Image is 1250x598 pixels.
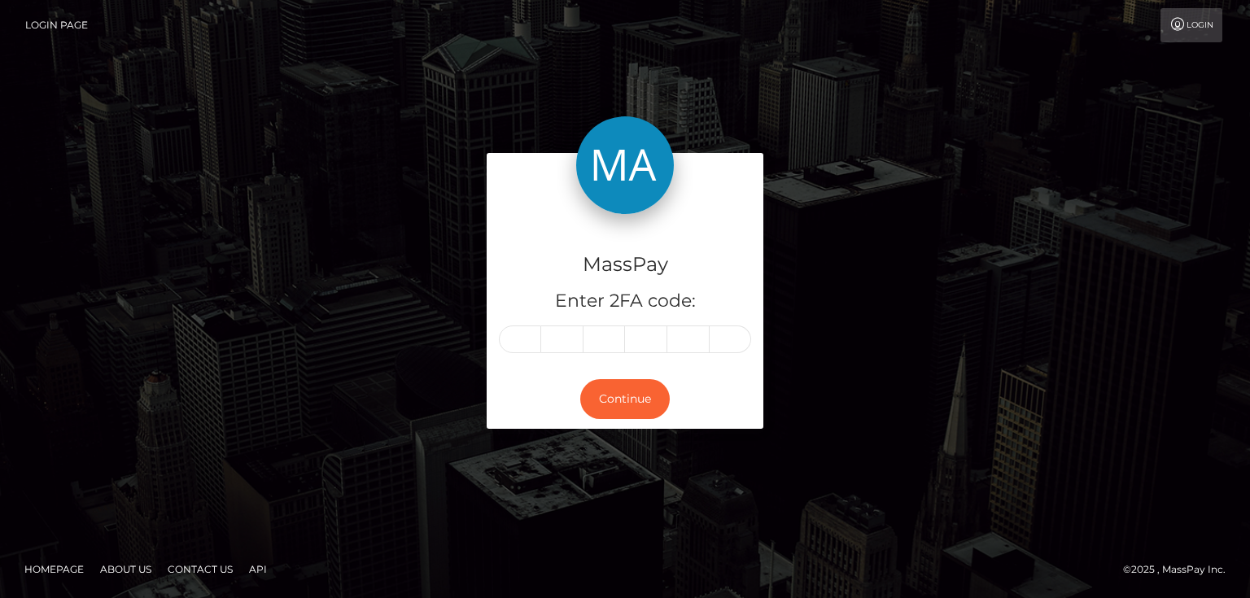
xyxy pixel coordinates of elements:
[576,116,674,214] img: MassPay
[499,251,751,279] h4: MassPay
[499,289,751,314] h5: Enter 2FA code:
[1123,561,1238,578] div: © 2025 , MassPay Inc.
[25,8,88,42] a: Login Page
[18,557,90,582] a: Homepage
[580,379,670,419] button: Continue
[94,557,158,582] a: About Us
[243,557,273,582] a: API
[1160,8,1222,42] a: Login
[161,557,239,582] a: Contact Us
